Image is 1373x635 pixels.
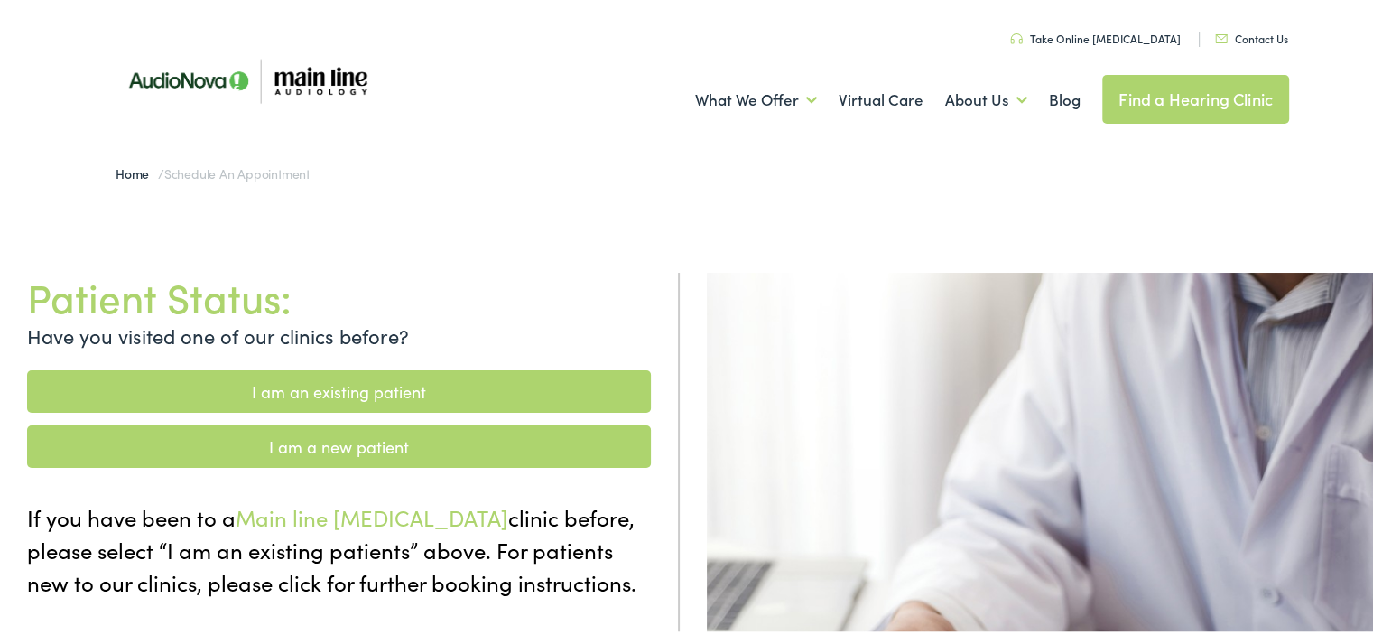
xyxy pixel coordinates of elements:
a: Blog [1049,64,1081,131]
span: Schedule an Appointment [164,162,310,180]
a: Find a Hearing Clinic [1102,72,1289,121]
img: utility icon [1010,31,1023,42]
img: utility icon [1215,32,1228,41]
a: Virtual Care [839,64,923,131]
a: Take Online [MEDICAL_DATA] [1010,28,1181,43]
a: I am an existing patient [27,368,651,410]
span: Main line [MEDICAL_DATA] [236,500,508,529]
span: / [116,162,310,180]
a: What We Offer [695,64,817,131]
a: I am a new patient [27,423,651,465]
p: If you have been to a clinic before, please select “I am an existing patients” above. For patient... [27,499,651,596]
a: About Us [945,64,1027,131]
a: Home [116,162,158,180]
h1: Patient Status: [27,270,651,318]
p: Have you visited one of our clinics before? [27,318,651,348]
a: Contact Us [1215,28,1288,43]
